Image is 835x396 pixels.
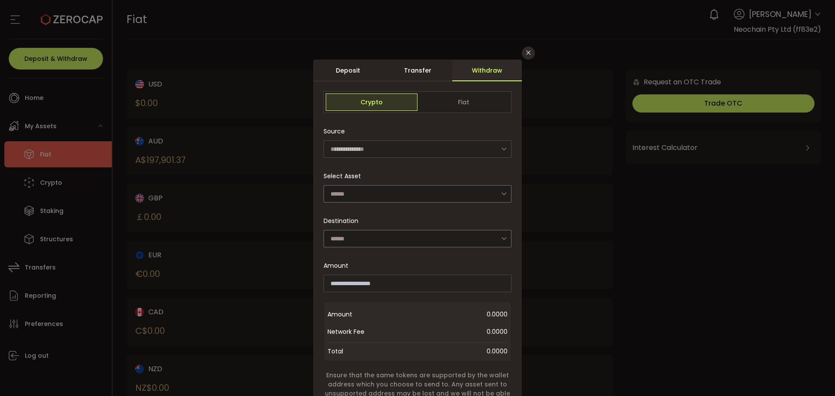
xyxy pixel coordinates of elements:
label: Select Asset [324,172,366,180]
div: Deposit [313,60,383,81]
button: Close [522,47,535,60]
span: Crypto [326,93,417,111]
div: Transfer [383,60,452,81]
span: 0.0000 [397,306,508,323]
span: 0.0000 [397,323,508,340]
div: Withdraw [452,60,522,81]
span: 0.0000 [487,345,508,357]
span: Destination [324,216,358,225]
span: Amount [327,306,397,323]
iframe: Chat Widget [792,354,835,396]
span: Network Fee [327,323,397,340]
span: Total [327,345,343,357]
span: Amount [324,261,348,270]
span: Fiat [417,93,509,111]
span: Source [324,123,345,140]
